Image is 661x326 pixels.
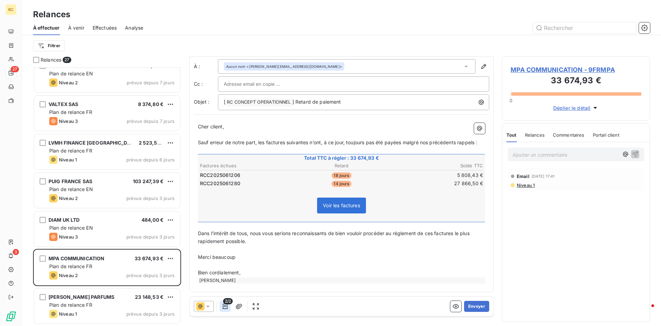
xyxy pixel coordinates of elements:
[49,255,105,261] span: MPA COMMUNICATION
[49,302,92,308] span: Plan de relance FR
[6,311,17,322] img: Logo LeanPay
[13,249,19,255] span: 3
[525,132,545,138] span: Relances
[126,311,175,317] span: prévue depuis 3 jours
[33,40,65,51] button: Filtrer
[93,24,117,31] span: Effectuées
[198,139,477,145] span: Sauf erreur de notre part, les factures suivantes n’ont, à ce jour, toujours pas été payées malgr...
[59,196,78,201] span: Niveau 2
[49,263,92,269] span: Plan de relance FR
[59,311,77,317] span: Niveau 1
[127,80,175,85] span: prévue depuis 7 jours
[553,132,585,138] span: Commentaires
[6,4,17,15] div: RC
[294,162,388,169] th: Retard
[389,162,483,169] th: Solde TTC
[200,180,240,187] span: RCC2025061280
[141,217,164,223] span: 484,00 €
[33,67,181,326] div: grid
[49,178,92,184] span: PUIG FRANCE SAS
[532,174,555,178] span: [DATE] 17:41
[223,298,233,304] span: 2/2
[389,180,483,187] td: 27 866,50 €
[292,99,341,105] span: ] Retard de paiement
[59,157,77,162] span: Niveau 1
[125,24,143,31] span: Analyse
[464,301,489,312] button: Envoyer
[593,132,619,138] span: Portail client
[135,255,164,261] span: 33 674,93 €
[126,196,175,201] span: prévue depuis 3 jours
[517,173,529,179] span: Email
[200,172,240,179] span: RCC2025061206
[133,178,164,184] span: 103 247,39 €
[49,294,114,300] span: [PERSON_NAME] PARFUMS
[198,254,235,260] span: Merci beaucoup
[63,57,71,63] span: 27
[638,303,654,319] iframe: Intercom live chat
[506,132,517,138] span: Tout
[59,118,78,124] span: Niveau 3
[49,186,93,192] span: Plan de relance EN
[49,148,92,154] span: Plan de relance FR
[49,101,78,107] span: VALTEX SAS
[135,294,164,300] span: 23 148,53 €
[226,64,245,69] em: Aucun nom
[41,56,61,63] span: Relances
[389,171,483,179] td: 5 808,43 €
[516,182,535,188] span: Niveau 1
[224,79,298,89] input: Adresse email en copie ...
[49,225,93,231] span: Plan de relance EN
[200,162,294,169] th: Factures échues
[224,99,225,105] span: [
[33,24,60,31] span: À effectuer
[139,140,165,146] span: 2 523,52 €
[323,202,360,208] span: Voir les factures
[11,66,19,72] span: 27
[49,140,138,146] span: LVMH FINANCE [GEOGRAPHIC_DATA]
[68,24,84,31] span: À venir
[551,104,601,112] button: Déplier le détail
[194,99,209,105] span: Objet :
[511,65,641,74] span: MPA COMMUNICATION - 9FRMPA
[198,230,471,244] span: Dans l’intérêt de tous, nous vous serions reconnaissants de bien vouloir procéder au règlement de...
[33,8,70,21] h3: Relances
[533,22,636,33] input: Rechercher
[49,71,93,76] span: Plan de relance EN
[59,80,78,85] span: Niveau 2
[510,98,512,103] span: 0
[59,273,78,278] span: Niveau 2
[49,217,80,223] span: DIAM UK LTD
[198,124,224,129] span: Cher client,
[511,74,641,88] h3: 33 674,93 €
[198,270,241,275] span: Bien cordialement,
[138,101,164,107] span: 8 374,80 €
[553,104,591,112] span: Déplier le détail
[126,157,175,162] span: prévue depuis 6 jours
[332,181,351,187] span: 14 jours
[332,172,351,179] span: 18 jours
[194,63,218,70] label: À :
[126,273,175,278] span: prévue depuis 3 jours
[49,109,92,115] span: Plan de relance FR
[127,118,175,124] span: prévue depuis 7 jours
[226,98,292,106] span: RC CONCEPT OPERATIONNEL
[194,81,218,87] label: Cc :
[59,234,78,240] span: Niveau 3
[126,234,175,240] span: prévue depuis 3 jours
[226,64,342,69] div: <[PERSON_NAME][EMAIL_ADDRESS][DOMAIN_NAME]>
[199,155,484,161] span: Total TTC à régler : 33 674,93 €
